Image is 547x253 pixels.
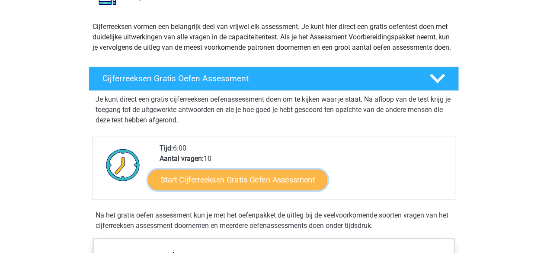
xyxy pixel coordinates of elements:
[85,67,462,91] a: Cijferreeksen Gratis Oefen Assessment
[92,210,455,231] div: Na het gratis oefen assessment kun je met het oefenpakket de uitleg bij de veelvoorkomende soorte...
[101,143,145,186] img: Klok
[93,22,455,53] p: Cijferreeksen vormen een belangrijk deel van vrijwel elk assessment. Je kunt hier direct een grat...
[160,154,204,163] b: Aantal vragen:
[96,94,452,125] p: Je kunt direct een gratis cijferreeksen oefenassessment doen om te kijken waar je staat. Na afloo...
[102,74,416,83] h4: Cijferreeksen Gratis Oefen Assessment
[148,169,327,190] a: Start Cijferreeksen Gratis Oefen Assessment
[153,143,454,199] div: 6:00 10
[160,144,173,152] b: Tijd:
